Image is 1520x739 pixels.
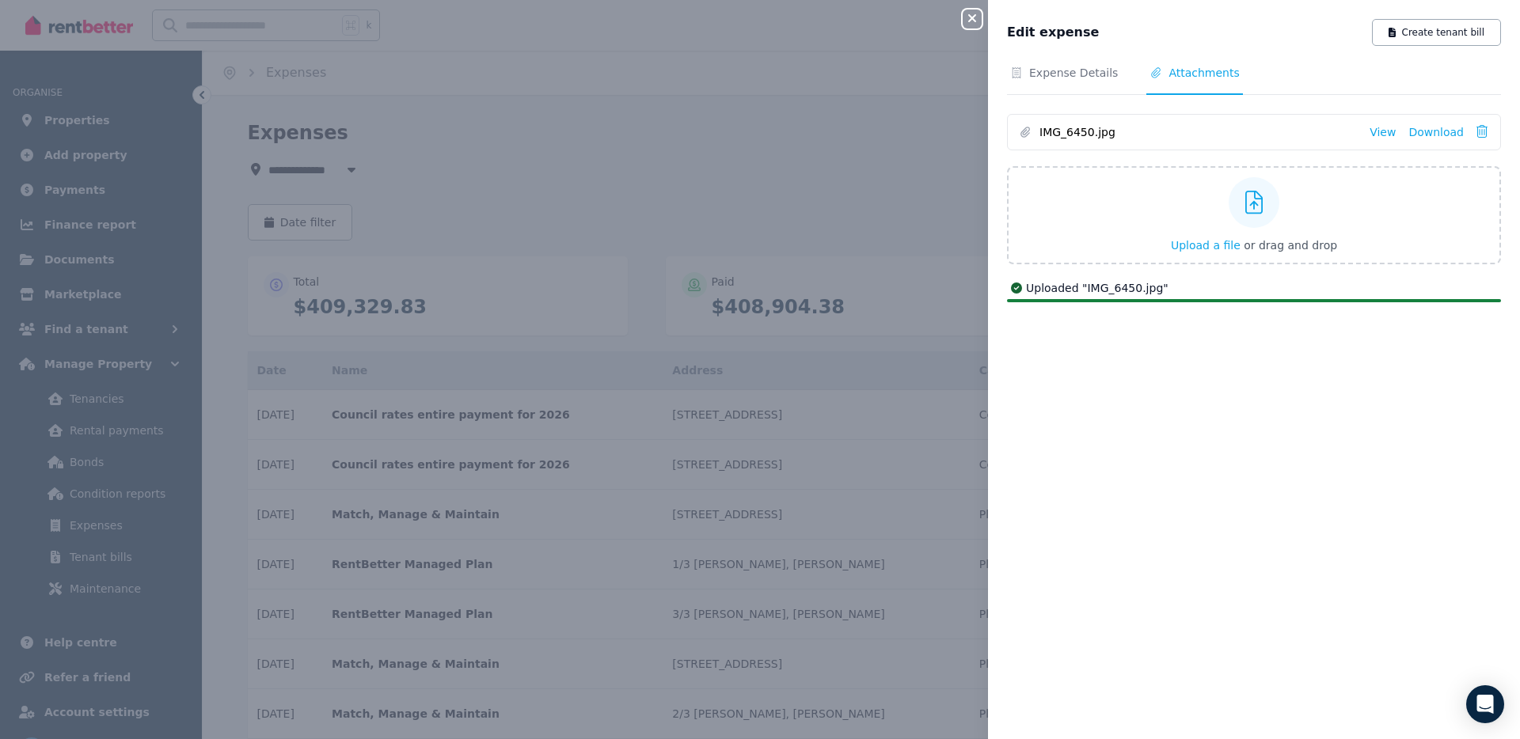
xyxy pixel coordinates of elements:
[1007,23,1099,42] span: Edit expense
[1029,65,1118,81] span: Expense Details
[1007,280,1501,296] div: Uploaded " IMG_6450.jpg "
[1168,65,1239,81] span: Attachments
[1466,685,1504,723] div: Open Intercom Messenger
[1244,239,1337,252] span: or drag and drop
[1171,239,1241,252] span: Upload a file
[1372,19,1501,46] button: Create tenant bill
[1370,124,1396,140] a: View
[1171,237,1337,253] button: Upload a file or drag and drop
[1039,124,1357,140] span: IMG_6450.jpg
[1408,124,1464,140] a: Download
[1007,65,1501,95] nav: Tabs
